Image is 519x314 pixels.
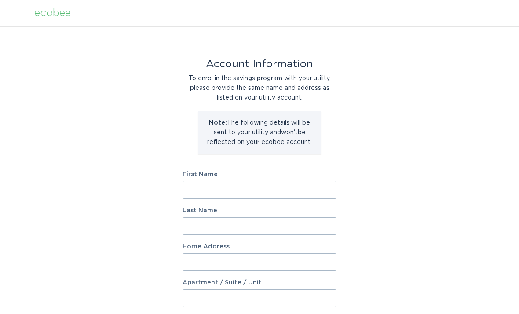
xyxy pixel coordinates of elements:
label: Apartment / Suite / Unit [183,280,336,286]
strong: Note: [209,120,227,126]
div: ecobee [34,8,71,18]
div: To enrol in the savings program with your utility, please provide the same name and address as li... [183,74,336,103]
p: The following details will be sent to your utility and won't be reflected on your ecobee account. [205,118,314,147]
div: Account Information [183,59,336,69]
label: Home Address [183,244,336,250]
label: Last Name [183,207,336,214]
label: First Name [183,171,336,177]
